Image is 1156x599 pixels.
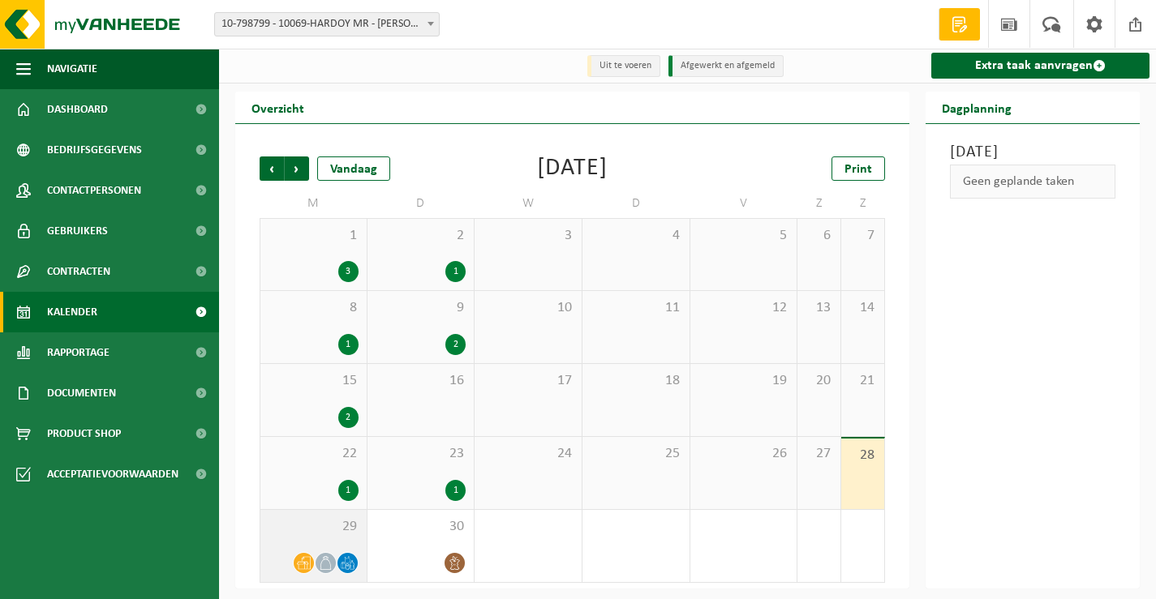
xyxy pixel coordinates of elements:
[269,445,359,463] span: 22
[445,480,466,501] div: 1
[806,372,832,390] span: 20
[483,372,574,390] span: 17
[376,445,466,463] span: 23
[698,372,789,390] span: 19
[338,480,359,501] div: 1
[269,518,359,536] span: 29
[47,413,121,454] span: Product Shop
[844,163,872,176] span: Print
[806,445,832,463] span: 27
[47,332,110,373] span: Rapportage
[582,189,690,218] td: D
[269,227,359,245] span: 1
[376,518,466,536] span: 30
[376,372,466,390] span: 16
[849,372,876,390] span: 21
[47,373,116,413] span: Documenten
[483,445,574,463] span: 24
[483,299,574,317] span: 10
[841,189,885,218] td: Z
[338,334,359,355] div: 1
[475,189,582,218] td: W
[376,299,466,317] span: 9
[214,12,440,36] span: 10-798799 - 10069-HARDOY MR - ARDOOIE
[591,299,681,317] span: 11
[367,189,475,218] td: D
[806,227,832,245] span: 6
[260,156,284,181] span: Vorige
[797,189,841,218] td: Z
[338,407,359,428] div: 2
[215,13,439,36] span: 10-798799 - 10069-HARDOY MR - ARDOOIE
[591,445,681,463] span: 25
[269,299,359,317] span: 8
[47,211,108,251] span: Gebruikers
[849,227,876,245] span: 7
[483,227,574,245] span: 3
[849,447,876,464] span: 28
[591,227,681,245] span: 4
[47,292,97,332] span: Kalender
[950,140,1115,165] h3: [DATE]
[47,49,97,89] span: Navigatie
[285,156,309,181] span: Volgende
[931,53,1150,79] a: Extra taak aanvragen
[698,299,789,317] span: 12
[269,372,359,390] span: 15
[690,189,798,218] td: V
[445,261,466,282] div: 1
[47,89,108,130] span: Dashboard
[591,372,681,390] span: 18
[260,189,367,218] td: M
[668,55,784,77] li: Afgewerkt en afgemeld
[376,227,466,245] span: 2
[47,454,178,494] span: Acceptatievoorwaarden
[47,170,141,211] span: Contactpersonen
[698,445,789,463] span: 26
[537,156,608,181] div: [DATE]
[849,299,876,317] span: 14
[587,55,660,77] li: Uit te voeren
[698,227,789,245] span: 5
[47,251,110,292] span: Contracten
[445,334,466,355] div: 2
[338,261,359,282] div: 3
[926,92,1028,123] h2: Dagplanning
[235,92,320,123] h2: Overzicht
[950,165,1115,199] div: Geen geplande taken
[47,130,142,170] span: Bedrijfsgegevens
[832,156,885,181] a: Print
[317,156,390,181] div: Vandaag
[806,299,832,317] span: 13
